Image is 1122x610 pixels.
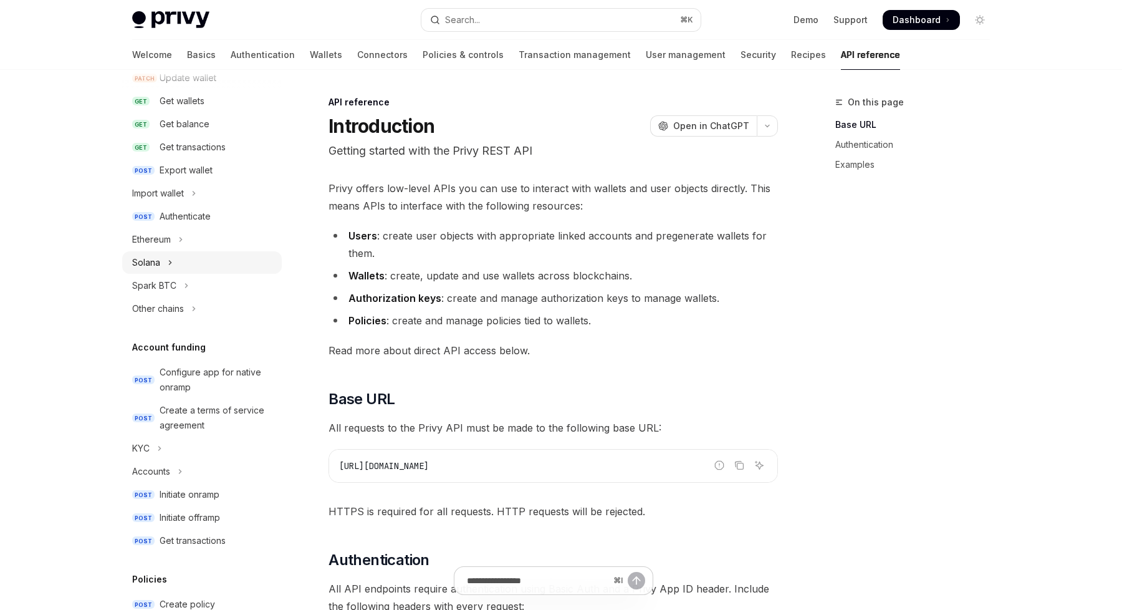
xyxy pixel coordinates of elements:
[328,389,395,409] span: Base URL
[122,298,282,320] button: Toggle Other chains section
[132,490,155,500] span: POST
[328,96,778,109] div: API reference
[970,10,990,30] button: Toggle dark mode
[348,269,385,282] strong: Wallets
[122,159,282,182] a: POSTExport wallet
[328,267,778,284] li: : create, update and use wallets across blockchains.
[132,278,176,293] div: Spark BTC
[646,40,726,70] a: User management
[160,365,274,395] div: Configure app for native onramp
[132,464,170,479] div: Accounts
[628,572,645,589] button: Send message
[423,40,504,70] a: Policies & controls
[132,441,150,456] div: KYC
[122,506,282,529] a: POSTInitiate offramp
[187,40,216,70] a: Basics
[160,117,209,132] div: Get balance
[680,15,693,25] span: ⌘ K
[132,375,155,385] span: POST
[132,11,209,29] img: light logo
[122,530,282,552] a: POSTGet transactions
[835,115,1000,135] a: Base URL
[132,120,150,129] span: GET
[835,135,1000,155] a: Authentication
[650,115,757,137] button: Open in ChatGPT
[132,186,184,201] div: Import wallet
[328,503,778,520] span: HTTPS is required for all requests. HTTP requests will be rejected.
[741,40,776,70] a: Security
[445,12,480,27] div: Search...
[160,94,204,109] div: Get wallets
[348,230,377,242] strong: Users
[160,403,274,433] div: Create a terms of service agreement
[122,361,282,399] a: POSTConfigure app for native onramp
[132,600,155,609] span: POST
[122,251,282,274] button: Toggle Solana section
[328,289,778,307] li: : create and manage authorization keys to manage wallets.
[673,120,749,132] span: Open in ChatGPT
[751,457,767,473] button: Ask AI
[122,205,282,228] a: POSTAuthenticate
[328,419,778,437] span: All requests to the Privy API must be made to the following base URL:
[122,90,282,112] a: GETGet wallets
[848,95,904,110] span: On this page
[841,40,900,70] a: API reference
[132,40,172,70] a: Welcome
[791,40,826,70] a: Recipes
[348,314,386,327] strong: Policies
[883,10,960,30] a: Dashboard
[122,228,282,251] button: Toggle Ethereum section
[132,536,155,546] span: POST
[132,513,155,523] span: POST
[421,9,701,31] button: Open search
[160,209,211,224] div: Authenticate
[160,533,226,548] div: Get transactions
[122,274,282,297] button: Toggle Spark BTC section
[132,572,167,587] h5: Policies
[132,414,155,423] span: POST
[132,340,206,355] h5: Account funding
[122,136,282,158] a: GETGet transactions
[122,113,282,135] a: GETGet balance
[328,312,778,329] li: : create and manage policies tied to wallets.
[122,399,282,437] a: POSTCreate a terms of service agreement
[122,437,282,460] button: Toggle KYC section
[833,14,868,26] a: Support
[160,510,220,525] div: Initiate offramp
[231,40,295,70] a: Authentication
[132,143,150,152] span: GET
[132,232,171,247] div: Ethereum
[357,40,408,70] a: Connectors
[348,292,441,304] strong: Authorization keys
[122,182,282,205] button: Toggle Import wallet section
[328,180,778,215] span: Privy offers low-level APIs you can use to interact with wallets and user objects directly. This ...
[122,483,282,506] a: POSTInitiate onramp
[467,567,608,594] input: Ask a question...
[339,460,429,472] span: [URL][DOMAIN_NAME]
[132,255,160,270] div: Solana
[794,14,818,26] a: Demo
[310,40,342,70] a: Wallets
[160,487,219,502] div: Initiate onramp
[519,40,631,70] a: Transaction management
[132,97,150,106] span: GET
[132,301,184,316] div: Other chains
[328,550,429,570] span: Authentication
[328,142,778,160] p: Getting started with the Privy REST API
[328,227,778,262] li: : create user objects with appropriate linked accounts and pregenerate wallets for them.
[328,342,778,359] span: Read more about direct API access below.
[893,14,941,26] span: Dashboard
[835,155,1000,175] a: Examples
[731,457,747,473] button: Copy the contents from the code block
[132,166,155,175] span: POST
[328,115,434,137] h1: Introduction
[160,163,213,178] div: Export wallet
[160,140,226,155] div: Get transactions
[711,457,727,473] button: Report incorrect code
[122,460,282,483] button: Toggle Accounts section
[132,212,155,221] span: POST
